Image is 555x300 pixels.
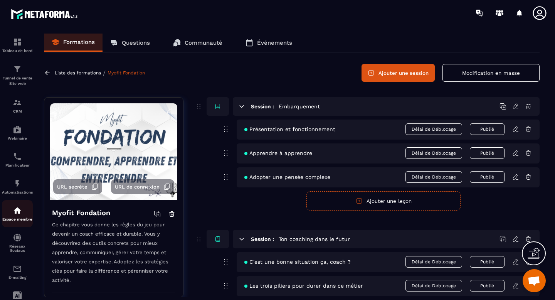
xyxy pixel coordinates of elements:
[2,163,33,167] p: Planificateur
[103,69,106,77] span: /
[2,190,33,194] p: Automatisations
[405,171,462,183] span: Délai de Déblocage
[470,123,505,135] button: Publié
[13,125,22,134] img: automations
[2,200,33,227] a: automationsautomationsEspace membre
[405,123,462,135] span: Délai de Déblocage
[2,227,33,258] a: social-networksocial-networkRéseaux Sociaux
[13,179,22,188] img: automations
[257,39,292,46] p: Événements
[2,119,33,146] a: automationsautomationsWebinaire
[2,136,33,140] p: Webinaire
[405,280,462,292] span: Délai de Déblocage
[13,37,22,47] img: formation
[362,64,435,82] button: Ajouter une session
[244,259,351,265] span: C'est une bonne situation ça, coach ?
[13,264,22,273] img: email
[13,233,22,242] img: social-network
[405,256,462,268] span: Délai de Déblocage
[185,39,222,46] p: Communauté
[470,280,505,292] button: Publié
[115,184,160,190] span: URL de connexion
[2,76,33,86] p: Tunnel de vente Site web
[11,7,80,21] img: logo
[2,217,33,221] p: Espace membre
[244,150,312,156] span: Apprendre à apprendre
[52,220,175,293] p: Ce chapitre vous donne les règles du jeu pour devenir un coach efficace et durable. Vous y découv...
[251,103,274,110] h6: Session :
[122,39,150,46] p: Questions
[244,174,330,180] span: Adopter une pensée complexe
[57,184,87,190] span: URL secrète
[2,258,33,285] a: emailemailE-mailing
[306,191,461,211] button: Ajouter une leçon
[2,109,33,113] p: CRM
[108,70,145,76] a: Myofit Fondation
[2,146,33,173] a: schedulerschedulerPlanificateur
[13,152,22,161] img: scheduler
[44,34,103,52] a: Formations
[470,171,505,183] button: Publié
[244,126,335,132] span: Présentation et fonctionnement
[279,235,350,243] h5: Ton coaching dans le futur
[55,70,101,76] a: Liste des formations
[2,92,33,119] a: formationformationCRM
[470,147,505,159] button: Publié
[103,34,158,52] a: Questions
[50,103,177,200] img: background
[111,179,174,194] button: URL de connexion
[238,34,300,52] a: Événements
[442,64,540,82] button: Modification en masse
[251,236,274,242] h6: Session :
[279,103,320,110] h5: Embarquement
[63,39,95,46] p: Formations
[165,34,230,52] a: Communauté
[523,269,546,292] div: Ouvrir le chat
[13,206,22,215] img: automations
[405,147,462,159] span: Délai de Déblocage
[53,179,102,194] button: URL secrète
[244,283,363,289] span: Les trois piliers pour durer dans ce métier
[13,98,22,107] img: formation
[2,173,33,200] a: automationsautomationsAutomatisations
[52,207,110,218] h4: Myofit Fondation
[2,32,33,59] a: formationformationTableau de bord
[2,59,33,92] a: formationformationTunnel de vente Site web
[13,64,22,74] img: formation
[2,244,33,253] p: Réseaux Sociaux
[2,275,33,280] p: E-mailing
[470,256,505,268] button: Publié
[2,49,33,53] p: Tableau de bord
